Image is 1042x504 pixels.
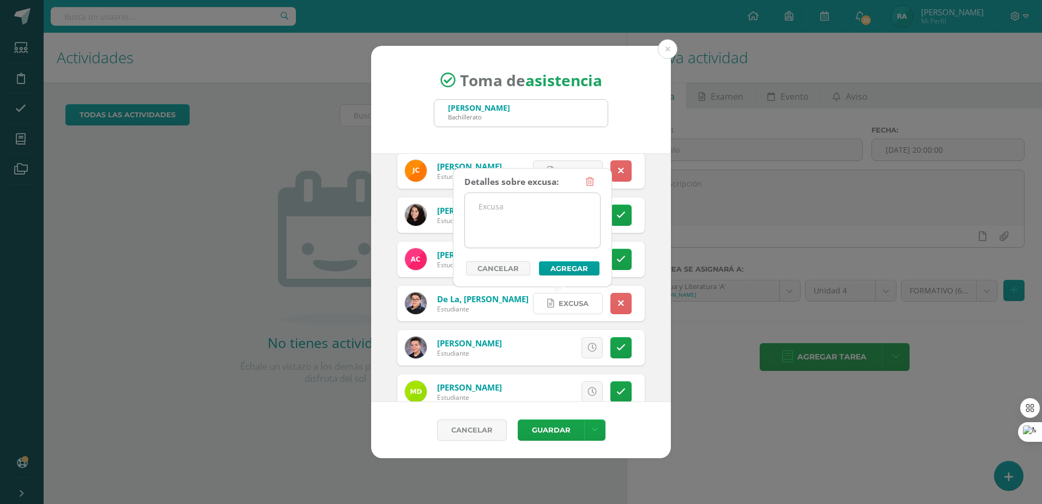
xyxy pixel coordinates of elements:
[518,419,584,441] button: Guardar
[559,293,589,314] span: Excusa
[405,160,427,182] img: cefd657e40c7dc8fe023a8ffae011e30.png
[437,419,507,441] a: Cancelar
[437,172,502,181] div: Estudiante
[525,70,602,91] strong: asistencia
[559,161,589,181] span: Excusa
[437,249,502,260] a: [PERSON_NAME]
[437,216,502,225] div: Estudiante
[437,205,502,216] a: [PERSON_NAME]
[437,393,502,402] div: Estudiante
[437,349,502,358] div: Estudiante
[466,261,530,275] a: Cancelar
[405,292,427,314] img: 17bee3391a087a07df696af5f128d77b.png
[434,100,608,127] input: Busca un grado o sección aquí...
[437,304,529,314] div: Estudiante
[658,39,677,59] button: Close (Esc)
[405,248,427,270] img: 1dcc6d2d6bc430e5deed637b57885210.png
[437,338,502,349] a: [PERSON_NAME]
[405,381,427,403] img: 44aa8762b81a55bd08030241e1177b4b.png
[533,293,603,314] a: Excusa
[460,70,602,91] span: Toma de
[437,382,502,393] a: [PERSON_NAME]
[437,260,502,269] div: Estudiante
[437,293,529,304] a: de la, [PERSON_NAME]
[405,204,427,226] img: 1f5d98a95bd8e4161657db7c37a22a29.png
[405,337,427,358] img: 92f2c8a002f47e0ee041935152f4897a.png
[539,261,599,275] button: Agregar
[533,160,603,182] a: Excusa
[448,103,510,113] div: [PERSON_NAME]
[437,161,502,172] a: [PERSON_NAME]
[464,171,559,193] div: Detalles sobre excusa:
[448,113,510,121] div: Bachillerato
